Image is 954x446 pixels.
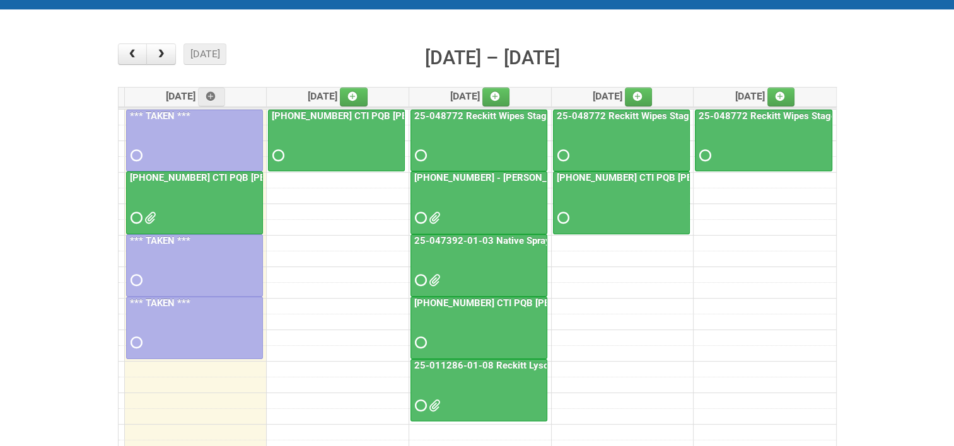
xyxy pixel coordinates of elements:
[412,110,660,122] a: 25-048772 Reckitt Wipes Stage 4 - blinding/labeling day
[183,43,226,65] button: [DATE]
[410,110,547,172] a: 25-048772 Reckitt Wipes Stage 4 - blinding/labeling day
[166,90,226,102] span: [DATE]
[429,214,438,222] span: 25-061653-01 Kiehl's UFC InnoCPT Mailing Letter-V1.pdf LPF.xlsx JNF.DOC MDN (2).xlsx MDN.xlsx
[410,359,547,421] a: 25-011286-01-08 Reckitt Lysol Laundry Scented
[410,234,547,297] a: 25-047392-01-03 Native Spray Rapid Response
[131,276,139,285] span: Requested
[553,171,690,234] a: [PHONE_NUMBER] CTI PQB [PERSON_NAME] Real US - blinding day
[268,110,405,172] a: [PHONE_NUMBER] CTI PQB [PERSON_NAME] Real US - blinding day
[482,88,510,106] a: Add an event
[429,276,438,285] span: 25-047392-01-03 - LPF.xlsx 25-047392-01 Native Spray.pdf 25-047392-01-03 JNF.DOC 25-047392-01-03 ...
[415,151,424,160] span: Requested
[553,110,690,172] a: 25-048772 Reckitt Wipes Stage 4 - blinding/labeling day
[415,401,424,410] span: Requested
[415,214,424,222] span: Requested
[198,88,226,106] a: Add an event
[593,90,653,102] span: [DATE]
[554,172,849,183] a: [PHONE_NUMBER] CTI PQB [PERSON_NAME] Real US - blinding day
[412,172,634,183] a: [PHONE_NUMBER] - [PERSON_NAME] UFC CUT US
[695,110,832,172] a: 25-048772 Reckitt Wipes Stage 4 - blinding/labeling day
[415,338,424,347] span: Requested
[412,297,706,309] a: [PHONE_NUMBER] CTI PQB [PERSON_NAME] Real US - blinding day
[554,110,802,122] a: 25-048772 Reckitt Wipes Stage 4 - blinding/labeling day
[410,171,547,234] a: [PHONE_NUMBER] - [PERSON_NAME] UFC CUT US
[410,297,547,359] a: [PHONE_NUMBER] CTI PQB [PERSON_NAME] Real US - blinding day
[767,88,795,106] a: Add an event
[131,151,139,160] span: Requested
[429,401,438,410] span: 25-011286-01 - LPF.xlsx GDC627.pdf GDL835.pdf GLS386.pdf GSL592.pdf GSN713.pdf GSV438.pdf 25-0112...
[340,88,368,106] a: Add an event
[450,90,510,102] span: [DATE]
[625,88,653,106] a: Add an event
[412,360,626,371] a: 25-011286-01-08 Reckitt Lysol Laundry Scented
[557,214,566,222] span: Requested
[415,276,424,285] span: Requested
[696,110,944,122] a: 25-048772 Reckitt Wipes Stage 4 - blinding/labeling day
[131,214,139,222] span: Requested
[699,151,708,160] span: Requested
[412,235,624,246] a: 25-047392-01-03 Native Spray Rapid Response
[269,110,564,122] a: [PHONE_NUMBER] CTI PQB [PERSON_NAME] Real US - blinding day
[272,151,281,160] span: Requested
[557,151,566,160] span: Requested
[127,172,422,183] a: [PHONE_NUMBER] CTI PQB [PERSON_NAME] Real US - blinding day
[131,338,139,347] span: Requested
[425,43,560,72] h2: [DATE] – [DATE]
[735,90,795,102] span: [DATE]
[144,214,153,222] span: Front Label KRAFT batch 2 (02.26.26) - code AZ05 use 2nd.docx Front Label KRAFT batch 2 (02.26.26...
[308,90,368,102] span: [DATE]
[126,171,263,234] a: [PHONE_NUMBER] CTI PQB [PERSON_NAME] Real US - blinding day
